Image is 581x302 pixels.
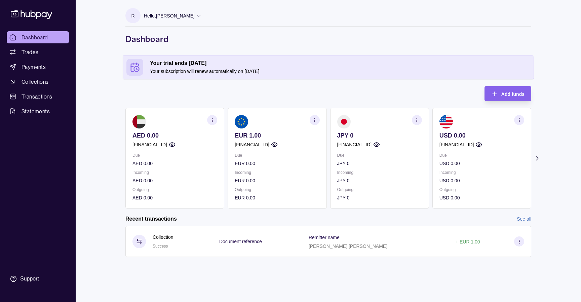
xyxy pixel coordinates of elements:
[22,63,46,71] span: Payments
[235,194,319,201] p: EUR 0.00
[131,12,134,20] p: R
[337,152,422,159] p: Due
[485,86,531,101] button: Add funds
[235,169,319,176] p: Incoming
[153,233,173,241] p: Collection
[439,186,524,193] p: Outgoing
[132,169,217,176] p: Incoming
[22,92,52,101] span: Transactions
[337,186,422,193] p: Outgoing
[309,235,340,240] p: Remitter name
[439,132,524,139] p: USD 0.00
[132,132,217,139] p: AED 0.00
[235,152,319,159] p: Due
[132,115,146,128] img: ae
[125,34,531,44] h1: Dashboard
[439,160,524,167] p: USD 0.00
[337,160,422,167] p: JPY 0
[132,141,167,148] p: [FINANCIAL_ID]
[7,46,69,58] a: Trades
[439,169,524,176] p: Incoming
[22,107,50,115] span: Statements
[22,33,48,41] span: Dashboard
[7,31,69,43] a: Dashboard
[22,78,48,86] span: Collections
[337,169,422,176] p: Incoming
[235,132,319,139] p: EUR 1.00
[7,272,69,286] a: Support
[150,60,530,67] h2: Your trial ends [DATE]
[439,177,524,184] p: USD 0.00
[132,194,217,201] p: AED 0.00
[439,141,474,148] p: [FINANCIAL_ID]
[517,215,531,223] a: See all
[337,177,422,184] p: JPY 0
[132,186,217,193] p: Outgoing
[7,76,69,88] a: Collections
[439,194,524,201] p: USD 0.00
[7,90,69,103] a: Transactions
[337,132,422,139] p: JPY 0
[219,239,262,244] p: Document reference
[144,12,195,20] p: Hello, [PERSON_NAME]
[125,215,177,223] h2: Recent transactions
[235,160,319,167] p: EUR 0.00
[153,244,168,249] span: Success
[439,152,524,159] p: Due
[501,91,525,97] span: Add funds
[235,141,269,148] p: [FINANCIAL_ID]
[132,152,217,159] p: Due
[22,48,38,56] span: Trades
[337,115,351,128] img: jp
[337,141,372,148] p: [FINANCIAL_ID]
[439,115,453,128] img: us
[7,61,69,73] a: Payments
[235,115,248,128] img: eu
[132,177,217,184] p: AED 0.00
[235,186,319,193] p: Outgoing
[309,243,387,249] p: [PERSON_NAME] [PERSON_NAME]
[20,275,39,282] div: Support
[456,239,480,244] p: + EUR 1.00
[150,68,530,75] p: Your subscription will renew automatically on [DATE]
[7,105,69,117] a: Statements
[337,194,422,201] p: JPY 0
[235,177,319,184] p: EUR 0.00
[132,160,217,167] p: AED 0.00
